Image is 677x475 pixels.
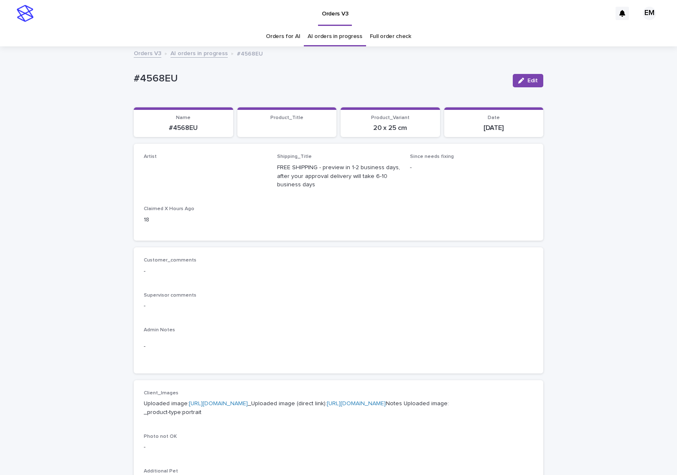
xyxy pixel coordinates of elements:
[134,48,161,58] a: Orders V3
[139,124,228,132] p: #4568EU
[189,401,248,406] a: [URL][DOMAIN_NAME]
[308,27,362,46] a: AI orders in progress
[144,469,178,474] span: Additional Pet
[176,115,191,120] span: Name
[171,48,228,58] a: AI orders in progress
[144,443,533,452] p: -
[370,27,411,46] a: Full order check
[237,48,263,58] p: #4568EU
[144,391,178,396] span: Client_Images
[449,124,539,132] p: [DATE]
[144,342,533,351] p: -
[144,206,194,211] span: Claimed X Hours Ago
[144,267,533,276] p: -
[266,27,300,46] a: Orders for AI
[346,124,435,132] p: 20 x 25 cm
[410,163,533,172] p: -
[488,115,500,120] span: Date
[277,163,400,189] p: FREE SHIPPING - preview in 1-2 business days, after your approval delivery will take 6-10 busines...
[643,7,656,20] div: EM
[513,74,543,87] button: Edit
[144,154,157,159] span: Artist
[144,399,533,417] p: Uploaded image: _Uploaded image (direct link): Notes Uploaded image: _product-type:portrait
[144,328,175,333] span: Admin Notes
[527,78,538,84] span: Edit
[277,154,312,159] span: Shipping_Title
[17,5,33,22] img: stacker-logo-s-only.png
[144,302,533,310] p: -
[144,258,196,263] span: Customer_comments
[270,115,303,120] span: Product_Title
[144,216,267,224] p: 18
[144,293,196,298] span: Supervisor comments
[134,73,506,85] p: #4568EU
[144,434,177,439] span: Photo not OK
[410,154,454,159] span: Since needs fixing
[327,401,386,406] a: [URL][DOMAIN_NAME]
[371,115,410,120] span: Product_Variant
